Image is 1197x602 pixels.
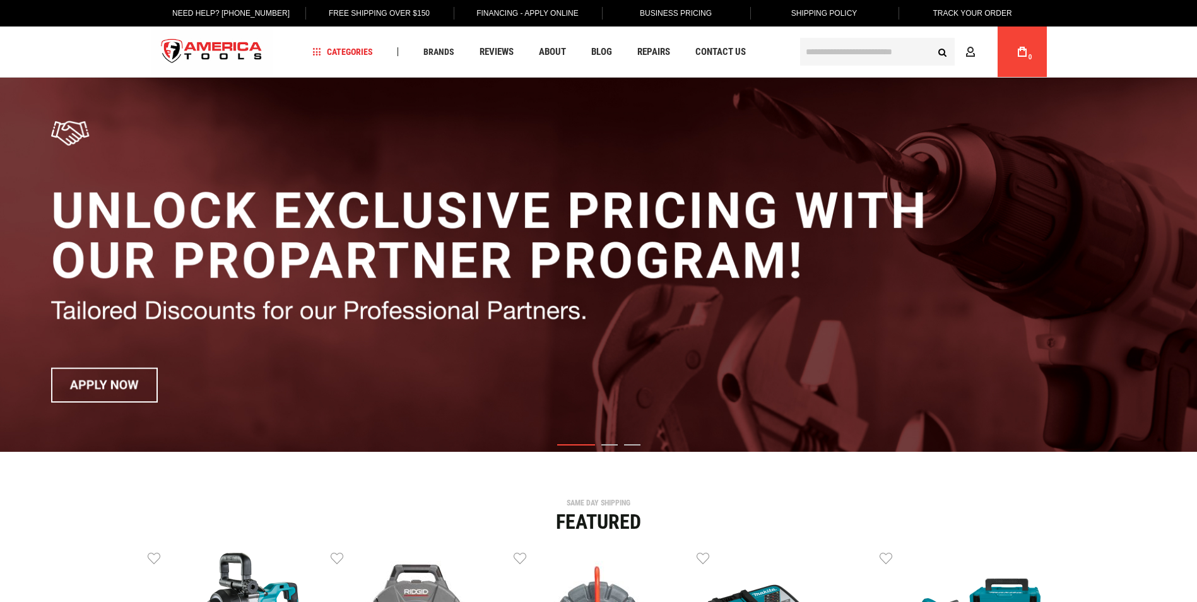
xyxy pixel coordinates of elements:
span: About [539,47,566,57]
img: America Tools [151,28,273,76]
span: Reviews [480,47,514,57]
a: 0 [1010,27,1034,77]
a: store logo [151,28,273,76]
a: Blog [586,44,618,61]
span: Brands [423,47,454,56]
a: About [533,44,572,61]
button: Search [931,40,955,64]
span: Shipping Policy [791,9,858,18]
span: Blog [591,47,612,57]
div: SAME DAY SHIPPING [148,499,1050,507]
span: 0 [1029,54,1032,61]
span: Categories [312,47,373,56]
a: Brands [418,44,460,61]
a: Categories [307,44,379,61]
div: Featured [148,512,1050,532]
span: Repairs [637,47,670,57]
a: Reviews [474,44,519,61]
a: Repairs [632,44,676,61]
span: Contact Us [695,47,746,57]
a: Contact Us [690,44,752,61]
